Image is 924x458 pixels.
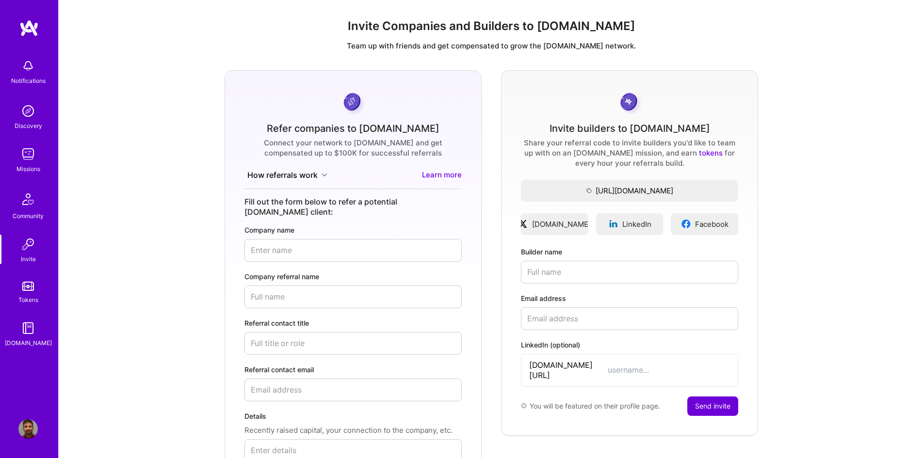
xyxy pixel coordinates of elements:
span: [URL][DOMAIN_NAME] [521,186,738,196]
img: tokens [22,282,34,291]
img: teamwork [18,144,38,164]
div: Tokens [18,295,38,305]
button: Send invite [687,396,738,416]
input: Enter name [244,239,462,262]
img: Community [16,188,40,211]
div: You will be featured on their profile page. [521,396,660,416]
a: LinkedIn [596,213,664,235]
a: tokens [699,148,723,158]
div: Missions [16,164,40,174]
img: Invite [18,235,38,254]
img: linkedinLogo [608,219,618,229]
a: User Avatar [16,419,40,439]
input: Full name [521,261,738,284]
input: Full title or role [244,332,462,355]
div: Discovery [15,121,42,131]
h1: Invite Companies and Builders to [DOMAIN_NAME] [66,19,916,33]
label: Company name [244,225,462,235]
div: Notifications [11,76,46,86]
img: purpleCoin [340,90,366,116]
label: Referral contact email [244,364,462,375]
div: Fill out the form below to refer a potential [DOMAIN_NAME] client: [244,197,462,217]
div: [DOMAIN_NAME] [5,338,52,348]
span: [DOMAIN_NAME] [532,219,591,229]
p: Team up with friends and get compensated to grow the [DOMAIN_NAME] network. [66,41,916,51]
div: Community [13,211,44,221]
label: Details [244,411,462,421]
input: Email address [521,307,738,330]
div: Invite builders to [DOMAIN_NAME] [550,124,710,134]
img: logo [19,19,39,37]
label: LinkedIn (optional) [521,340,738,350]
input: Email address [244,379,462,401]
div: Refer companies to [DOMAIN_NAME] [267,124,439,134]
img: discovery [18,101,38,121]
label: Company referral name [244,271,462,282]
input: username... [608,365,730,375]
span: Facebook [695,219,729,229]
p: Recently raised capital, your connection to the company, etc. [244,425,462,435]
div: Invite [21,254,36,264]
img: facebookLogo [681,219,691,229]
div: Connect your network to [DOMAIN_NAME] and get compensated up to $100K for successful referrals [244,138,462,158]
img: User Avatar [18,419,38,439]
div: Share your referral code to invite builders you'd like to team up with on an [DOMAIN_NAME] missio... [521,138,738,168]
label: Referral contact title [244,318,462,328]
button: [URL][DOMAIN_NAME] [521,180,738,202]
img: grayCoin [617,90,643,116]
span: LinkedIn [622,219,651,229]
img: guide book [18,318,38,338]
img: xLogo [518,219,528,229]
span: [DOMAIN_NAME][URL] [529,360,608,380]
label: Email address [521,293,738,303]
a: [DOMAIN_NAME] [521,213,588,235]
button: How referrals work [244,170,330,181]
a: Facebook [671,213,738,235]
input: Full name [244,285,462,308]
label: Builder name [521,247,738,257]
img: bell [18,56,38,76]
a: Learn more [422,170,462,181]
